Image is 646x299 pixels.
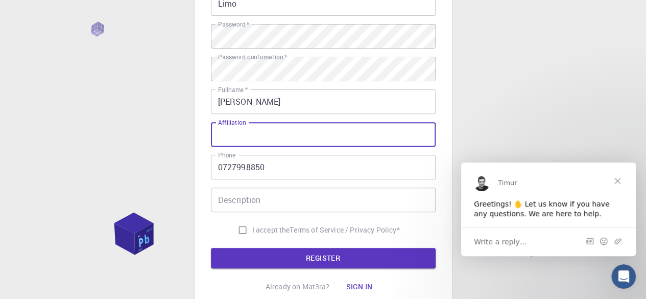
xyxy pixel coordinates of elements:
label: Fullname [218,85,248,94]
span: I accept the [252,225,290,235]
button: REGISTER [211,248,436,268]
label: Phone [218,151,235,159]
p: Terms of Service / Privacy Policy * [290,225,399,235]
p: Already on Mat3ra? [266,282,330,292]
iframe: Intercom live chat [611,264,636,289]
a: Terms of Service / Privacy Policy* [290,225,399,235]
label: Password [218,20,249,29]
label: Affiliation [218,118,246,127]
iframe: Intercom live chat message [461,163,636,256]
button: Sign in [338,277,380,297]
label: Password confirmation [218,53,287,61]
